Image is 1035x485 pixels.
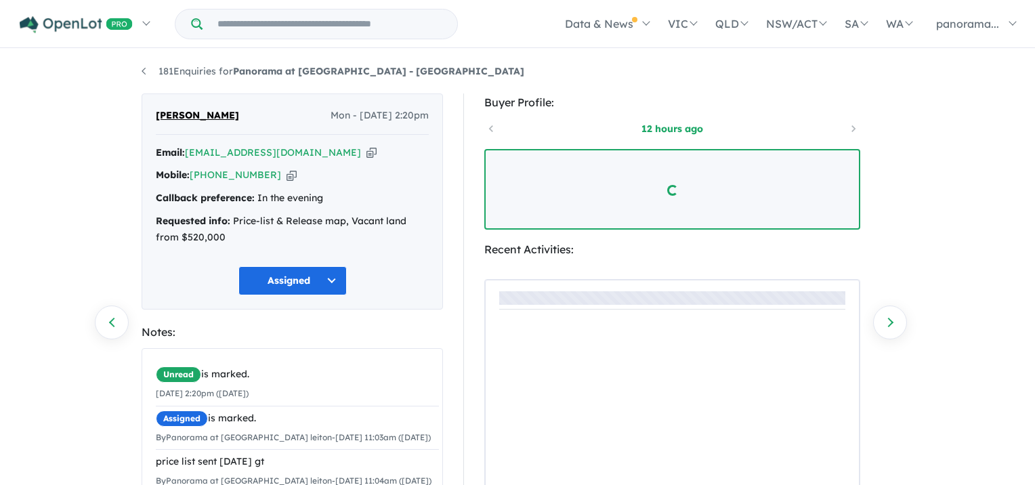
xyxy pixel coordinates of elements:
[190,169,281,181] a: [PHONE_NUMBER]
[156,366,201,383] span: Unread
[331,108,429,124] span: Mon - [DATE] 2:20pm
[156,108,239,124] span: [PERSON_NAME]
[936,17,999,30] span: panorama...
[156,454,439,470] div: price list sent [DATE] gt
[185,146,361,159] a: [EMAIL_ADDRESS][DOMAIN_NAME]
[366,146,377,160] button: Copy
[142,65,524,77] a: 181Enquiries forPanorama at [GEOGRAPHIC_DATA] - [GEOGRAPHIC_DATA]
[142,323,443,341] div: Notes:
[205,9,455,39] input: Try estate name, suburb, builder or developer
[238,266,347,295] button: Assigned
[156,215,230,227] strong: Requested info:
[156,192,255,204] strong: Callback preference:
[156,432,431,442] small: By Panorama at [GEOGRAPHIC_DATA] leiton - [DATE] 11:03am ([DATE])
[156,366,439,383] div: is marked.
[614,122,730,135] a: 12 hours ago
[484,93,860,112] div: Buyer Profile:
[287,168,297,182] button: Copy
[156,410,208,427] span: Assigned
[20,16,133,33] img: Openlot PRO Logo White
[156,169,190,181] strong: Mobile:
[156,190,429,207] div: In the evening
[233,65,524,77] strong: Panorama at [GEOGRAPHIC_DATA] - [GEOGRAPHIC_DATA]
[156,146,185,159] strong: Email:
[156,213,429,246] div: Price-list & Release map, Vacant land from $520,000
[156,410,439,427] div: is marked.
[142,64,893,80] nav: breadcrumb
[484,240,860,259] div: Recent Activities:
[156,388,249,398] small: [DATE] 2:20pm ([DATE])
